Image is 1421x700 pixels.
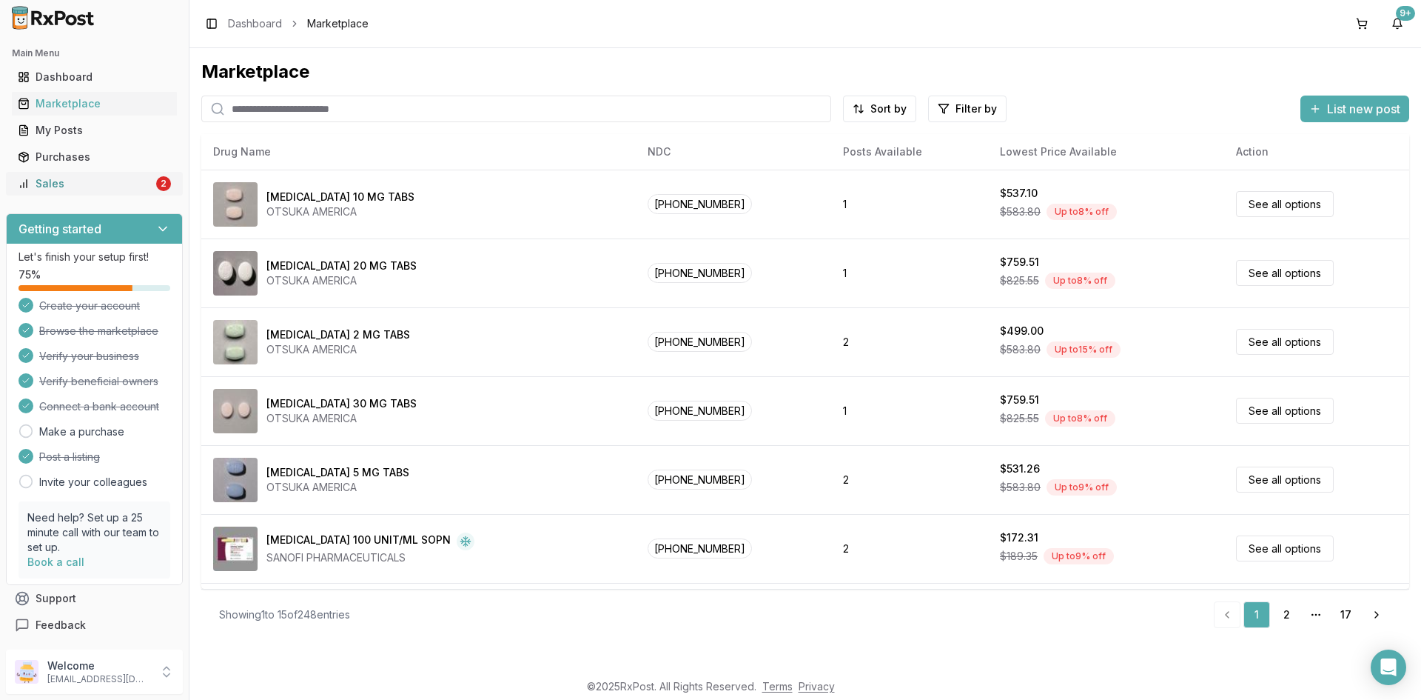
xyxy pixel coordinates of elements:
div: [MEDICAL_DATA] 20 MG TABS [266,259,417,273]
div: $172.31 [1000,530,1038,545]
div: $759.51 [1000,393,1039,407]
h2: Main Menu [12,47,177,59]
span: $825.55 [1000,273,1039,288]
img: User avatar [15,660,38,684]
div: Open Intercom Messenger [1371,650,1406,685]
button: Sort by [843,96,916,122]
a: See all options [1236,536,1334,561]
span: $583.80 [1000,342,1041,357]
a: Privacy [799,680,835,693]
span: Feedback [36,618,86,633]
div: 2 [156,176,171,191]
span: [PHONE_NUMBER] [648,263,752,283]
a: Purchases [12,144,177,170]
h3: Getting started [19,220,101,238]
button: Sales2 [6,172,183,196]
div: OTSUKA AMERICA [266,411,417,426]
img: Abilify 10 MG TABS [213,182,258,227]
th: NDC [636,134,831,170]
span: Post a listing [39,450,100,464]
img: Abilify 2 MG TABS [213,320,258,364]
td: 2 [831,514,988,583]
div: [MEDICAL_DATA] 5 MG TABS [266,465,409,480]
a: See all options [1236,191,1334,217]
a: 2 [1273,601,1300,628]
div: Sales [18,176,153,191]
div: 9+ [1396,6,1415,21]
span: Verify beneficial owners [39,374,158,389]
div: Up to 8 % off [1047,204,1117,220]
div: OTSUKA AMERICA [266,204,414,219]
span: Verify your business [39,349,139,364]
span: $583.80 [1000,204,1041,219]
th: Lowest Price Available [988,134,1224,170]
button: Support [6,585,183,612]
div: [MEDICAL_DATA] 100 UNIT/ML SOPN [266,533,451,550]
a: See all options [1236,329,1334,355]
div: $531.26 [1000,461,1040,476]
div: $759.51 [1000,255,1039,270]
a: Marketplace [12,90,177,117]
td: 1 [831,239,988,307]
p: Need help? Set up a 25 minute call with our team to set up. [27,510,161,555]
span: [PHONE_NUMBER] [648,401,752,421]
div: Marketplace [18,96,171,111]
a: Make a purchase [39,424,124,439]
div: $537.10 [1000,186,1038,201]
span: List new post [1327,100,1400,118]
a: 1 [1243,601,1270,628]
td: 1 [831,376,988,445]
div: [MEDICAL_DATA] 2 MG TABS [266,327,410,342]
a: Terms [762,680,793,693]
div: Showing 1 to 15 of 248 entries [219,607,350,622]
img: Admelog SoloStar 100 UNIT/ML SOPN [213,527,258,571]
img: Abilify 20 MG TABS [213,251,258,296]
span: [PHONE_NUMBER] [648,539,752,559]
span: 75 % [19,267,41,282]
span: Connect a bank account [39,399,159,414]
div: Purchases [18,150,171,164]
span: Filter by [955,101,997,116]
button: 9+ [1385,12,1409,36]
div: Marketplace [201,60,1409,84]
td: 4 [831,583,988,652]
span: Browse the marketplace [39,324,158,339]
div: Dashboard [18,70,171,84]
div: OTSUKA AMERICA [266,480,409,495]
button: List new post [1300,96,1409,122]
a: Sales2 [12,170,177,197]
div: OTSUKA AMERICA [266,342,410,357]
button: Filter by [928,96,1007,122]
td: 2 [831,445,988,514]
a: Book a call [27,556,84,568]
div: $499.00 [1000,324,1044,339]
a: List new post [1300,103,1409,118]
button: Purchases [6,145,183,169]
img: Abilify 5 MG TABS [213,458,258,502]
div: Up to 8 % off [1045,273,1115,289]
button: Marketplace [6,92,183,116]
div: SANOFI PHARMACEUTICALS [266,550,474,565]
div: Up to 15 % off [1047,341,1121,358]
nav: pagination [1214,601,1391,628]
span: $189.35 [1000,549,1038,564]
a: Go to next page [1362,601,1391,628]
span: Marketplace [307,16,369,31]
p: Welcome [47,659,150,673]
a: Dashboard [12,64,177,90]
button: My Posts [6,119,183,142]
button: Feedback [6,612,183,639]
a: 17 [1332,601,1359,628]
div: [MEDICAL_DATA] 10 MG TABS [266,190,414,204]
th: Posts Available [831,134,988,170]
span: [PHONE_NUMBER] [648,470,752,490]
p: [EMAIL_ADDRESS][DOMAIN_NAME] [47,673,150,685]
div: Up to 9 % off [1044,548,1114,564]
th: Drug Name [201,134,636,170]
span: [PHONE_NUMBER] [648,332,752,352]
td: 1 [831,170,988,239]
div: Up to 8 % off [1045,410,1115,427]
span: $825.55 [1000,411,1039,426]
button: Dashboard [6,65,183,89]
div: Up to 9 % off [1047,479,1117,496]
